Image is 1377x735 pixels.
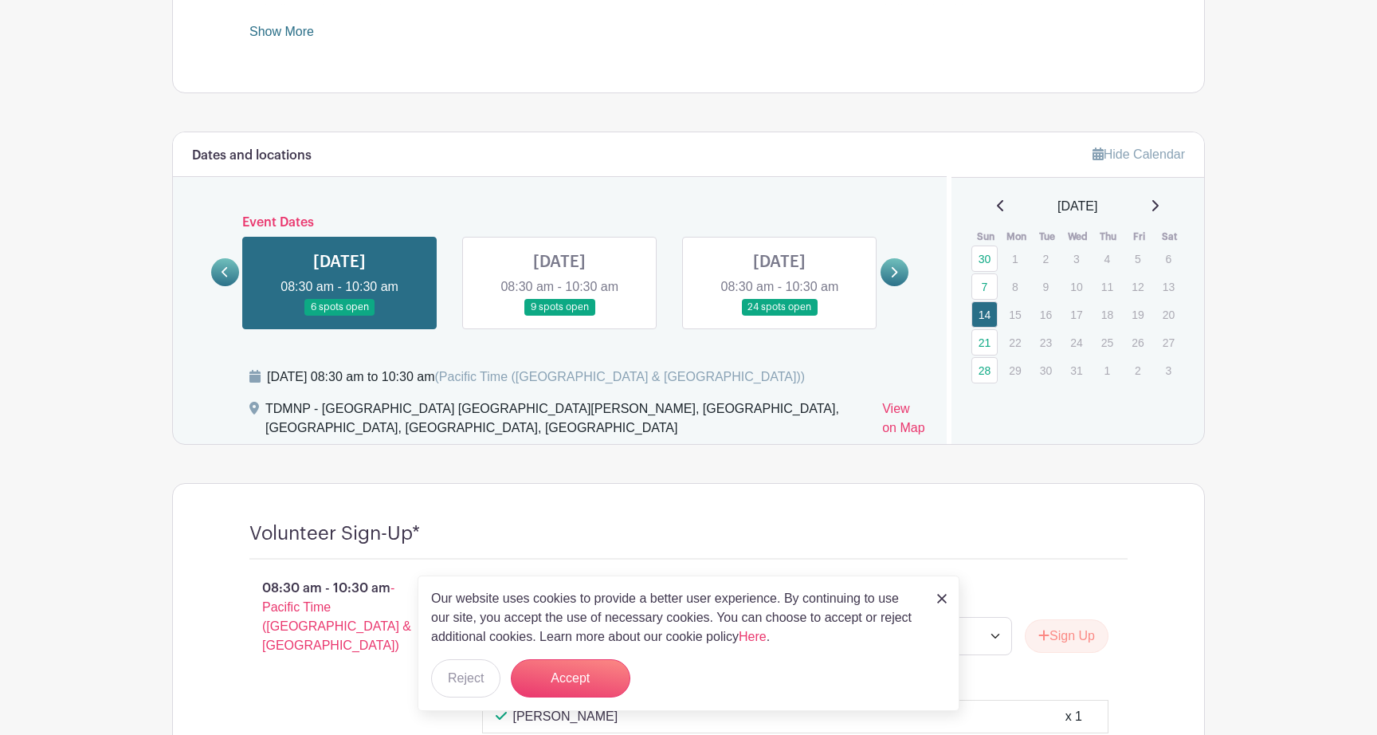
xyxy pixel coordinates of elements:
div: TDMNP - [GEOGRAPHIC_DATA] [GEOGRAPHIC_DATA][PERSON_NAME], [GEOGRAPHIC_DATA], [GEOGRAPHIC_DATA], [... [265,399,869,444]
p: 3 [1155,358,1182,383]
p: 17 [1063,302,1089,327]
p: 23 [1033,330,1059,355]
p: 25 [1094,330,1120,355]
p: 08:30 am - 10:30 am [224,572,457,662]
button: Reject [431,659,500,698]
th: Thu [1093,229,1124,245]
p: 24 [1063,330,1089,355]
h4: Volunteer Sign-Up* [249,522,420,545]
p: 29 [1002,358,1028,383]
p: 10 [1063,274,1089,299]
p: 1 [1002,246,1028,271]
th: Wed [1062,229,1093,245]
p: 19 [1124,302,1151,327]
p: 1 [1094,358,1120,383]
p: 6 [1155,246,1182,271]
p: 30 [1033,358,1059,383]
p: 31 [1063,358,1089,383]
p: 22 [1002,330,1028,355]
p: [PERSON_NAME] [513,707,618,726]
p: 18 [1094,302,1120,327]
span: (Pacific Time ([GEOGRAPHIC_DATA] & [GEOGRAPHIC_DATA])) [434,370,805,383]
p: 16 [1033,302,1059,327]
p: 13 [1155,274,1182,299]
th: Sat [1155,229,1186,245]
th: Fri [1124,229,1155,245]
p: 15 [1002,302,1028,327]
h6: Event Dates [239,215,881,230]
th: Mon [1001,229,1032,245]
p: 12 [1124,274,1151,299]
span: [DATE] [1057,197,1097,216]
a: 21 [971,329,998,356]
a: 7 [971,273,998,300]
p: 3 [1063,246,1089,271]
p: 11 [1094,274,1120,299]
th: Tue [1032,229,1063,245]
a: 28 [971,357,998,383]
th: Sun [971,229,1002,245]
p: 20 [1155,302,1182,327]
p: 5 [1124,246,1151,271]
p: 4 [1094,246,1120,271]
p: 2 [1124,358,1151,383]
p: Our website uses cookies to provide a better user experience. By continuing to use our site, you ... [431,589,920,647]
a: Show More [249,25,314,45]
button: Accept [511,659,630,698]
a: Here [739,630,767,643]
a: 30 [971,246,998,272]
div: x 1 [1065,707,1082,726]
a: Hide Calendar [1093,147,1185,161]
a: 14 [971,301,998,328]
div: [DATE] 08:30 am to 10:30 am [267,367,805,387]
button: Sign Up [1025,619,1108,653]
a: View on Map [882,399,927,444]
p: 26 [1124,330,1151,355]
p: 8 [1002,274,1028,299]
p: 9 [1033,274,1059,299]
img: close_button-5f87c8562297e5c2d7936805f587ecaba9071eb48480494691a3f1689db116b3.svg [937,594,947,603]
p: 2 [1033,246,1059,271]
p: 27 [1155,330,1182,355]
h6: Dates and locations [192,148,312,163]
